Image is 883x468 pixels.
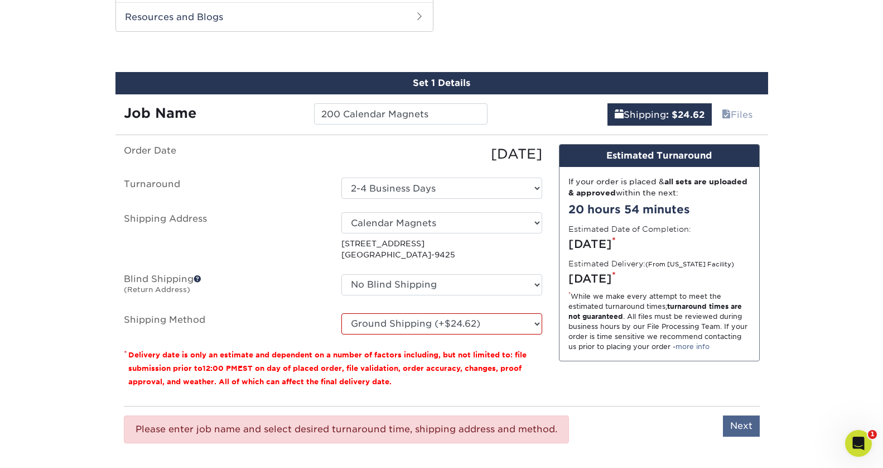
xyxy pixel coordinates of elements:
div: Set 1 Details [115,72,768,94]
input: Next [723,416,760,437]
label: Turnaround [115,178,333,199]
div: 20 hours 54 minutes [568,201,750,218]
input: Enter a job name [314,103,488,125]
span: 1 [868,430,877,439]
label: Blind Shipping [115,274,333,300]
span: 12:00 PM [202,364,238,373]
a: more info [675,342,710,351]
div: Estimated Turnaround [559,145,759,167]
label: Estimated Date of Completion: [568,223,691,235]
label: Shipping Address [115,212,333,261]
div: If your order is placed & within the next: [568,176,750,199]
strong: turnaround times are not guaranteed [568,302,742,321]
div: [DATE] [568,236,750,252]
div: While we make every attempt to meet the estimated turnaround times; . All files must be reviewed ... [568,292,750,352]
label: Shipping Method [115,313,333,335]
label: Estimated Delivery: [568,258,734,269]
small: Delivery date is only an estimate and dependent on a number of factors including, but not limited... [128,351,527,386]
small: (Return Address) [124,285,190,294]
div: Please enter job name and select desired turnaround time, shipping address and method. [124,416,569,443]
a: Shipping: $24.62 [607,103,712,126]
iframe: Intercom live chat [845,430,872,457]
strong: Job Name [124,105,196,121]
span: files [722,109,731,120]
h2: Resources and Blogs [116,2,433,31]
a: Files [715,103,760,126]
small: (From [US_STATE] Facility) [645,261,734,268]
b: : $24.62 [666,109,705,120]
div: [DATE] [333,144,551,164]
label: Order Date [115,144,333,164]
span: shipping [615,109,624,120]
div: [DATE] [568,270,750,287]
p: [STREET_ADDRESS] [GEOGRAPHIC_DATA]-9425 [341,238,542,261]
